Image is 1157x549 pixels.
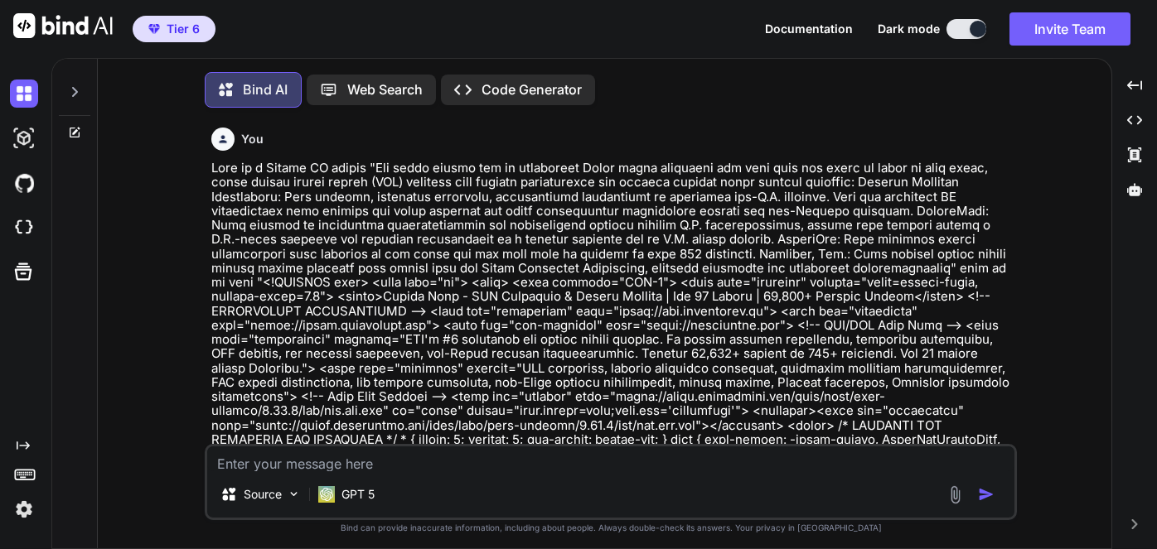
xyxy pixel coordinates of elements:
[10,495,38,523] img: settings
[13,13,113,38] img: Bind AI
[287,487,301,501] img: Pick Models
[482,82,582,97] p: Code Generator
[946,485,965,504] img: attachment
[978,486,995,503] img: icon
[243,82,288,97] p: Bind AI
[318,486,335,503] img: GPT 5
[765,22,853,36] button: Documentation
[341,486,375,503] p: GPT 5
[241,131,264,147] h6: You
[148,24,160,34] img: premium
[133,16,215,42] button: premiumTier 6
[10,124,38,152] img: darkAi-studio
[10,79,38,108] img: darkChat
[10,214,38,242] img: cloudideIcon
[244,486,282,503] p: Source
[1009,12,1130,46] button: Invite Team
[347,82,423,97] p: Web Search
[878,21,940,37] span: Dark mode
[205,523,1017,533] p: Bind can provide inaccurate information, including about people. Always double-check its answers....
[10,169,38,197] img: githubDark
[167,21,200,37] span: Tier 6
